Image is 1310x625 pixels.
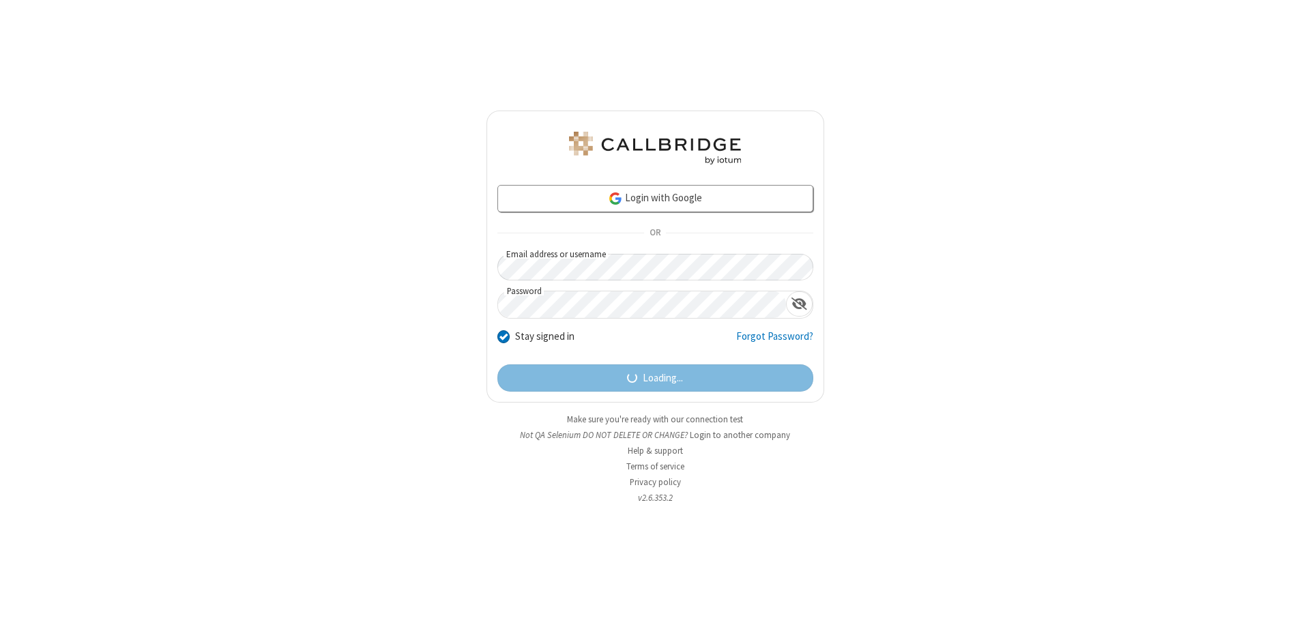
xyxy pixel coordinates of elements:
a: Terms of service [626,461,684,472]
a: Forgot Password? [736,329,813,355]
input: Password [498,291,786,318]
li: v2.6.353.2 [486,491,824,504]
button: Loading... [497,364,813,392]
span: OR [644,224,666,243]
a: Privacy policy [630,476,681,488]
a: Help & support [628,445,683,456]
iframe: Chat [1276,590,1300,615]
a: Make sure you're ready with our connection test [567,413,743,425]
a: Login with Google [497,185,813,212]
img: QA Selenium DO NOT DELETE OR CHANGE [566,132,744,164]
label: Stay signed in [515,329,574,345]
div: Show password [786,291,813,317]
img: google-icon.png [608,191,623,206]
button: Login to another company [690,428,790,441]
li: Not QA Selenium DO NOT DELETE OR CHANGE? [486,428,824,441]
input: Email address or username [497,254,813,280]
span: Loading... [643,370,683,386]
